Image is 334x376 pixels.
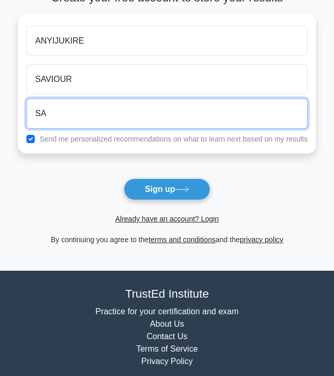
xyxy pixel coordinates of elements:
input: Email [26,99,308,129]
h4: TrustEd Institute [34,287,301,301]
a: Privacy Policy [141,357,193,366]
div: By continuing you agree to the and the [12,233,322,246]
input: First name [26,26,308,56]
input: Last name [26,64,308,94]
a: Already have an account? Login [115,215,219,223]
a: Terms of Service [136,344,198,353]
a: About Us [150,319,184,328]
a: privacy policy [240,235,283,244]
a: Contact Us [147,332,187,341]
label: Send me personalized recommendations on what to learn next based on my results [39,135,308,143]
a: terms and conditions [149,235,215,244]
button: Sign up [124,178,211,200]
a: Practice for your certification and exam [95,307,239,316]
